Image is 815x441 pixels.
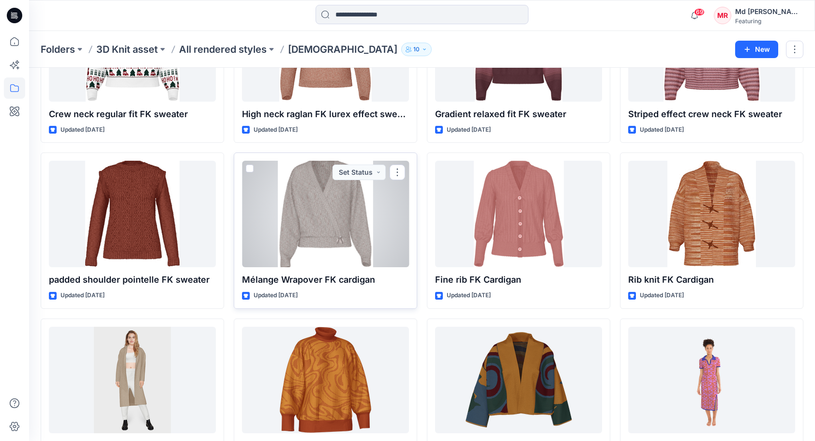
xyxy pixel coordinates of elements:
[254,125,298,135] p: Updated [DATE]
[49,107,216,121] p: Crew neck regular fit FK sweater
[628,107,795,121] p: Striped effect crew neck FK sweater
[640,290,684,301] p: Updated [DATE]
[49,273,216,287] p: padded shoulder pointelle FK sweater
[735,6,803,17] div: Md [PERSON_NAME][DEMOGRAPHIC_DATA]
[41,43,75,56] a: Folders
[254,290,298,301] p: Updated [DATE]
[179,43,267,56] a: All rendered styles
[413,44,420,55] p: 10
[735,41,778,58] button: New
[288,43,397,56] p: [DEMOGRAPHIC_DATA]
[49,327,216,433] a: Knitted Trench FK coat
[401,43,432,56] button: 10
[435,327,602,433] a: Jacquard Poncho FK sweater
[714,7,731,24] div: MR
[447,290,491,301] p: Updated [DATE]
[447,125,491,135] p: Updated [DATE]
[242,161,409,267] a: Mélange Wrapover FK cardigan
[628,161,795,267] a: Rib knit FK Cardigan
[49,161,216,267] a: padded shoulder pointelle FK sweater
[60,125,105,135] p: Updated [DATE]
[60,290,105,301] p: Updated [DATE]
[735,17,803,25] div: Featuring
[628,273,795,287] p: Rib knit FK Cardigan
[435,273,602,287] p: Fine rib FK Cardigan
[242,327,409,433] a: Turtle neck Jacquard FK sweater
[640,125,684,135] p: Updated [DATE]
[694,8,705,16] span: 69
[435,161,602,267] a: Fine rib FK Cardigan
[628,327,795,433] a: Jacquard FK dress
[242,107,409,121] p: High neck raglan FK lurex effect sweater
[435,107,602,121] p: Gradient relaxed fit FK sweater
[242,273,409,287] p: Mélange Wrapover FK cardigan
[96,43,158,56] a: 3D Knit asset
